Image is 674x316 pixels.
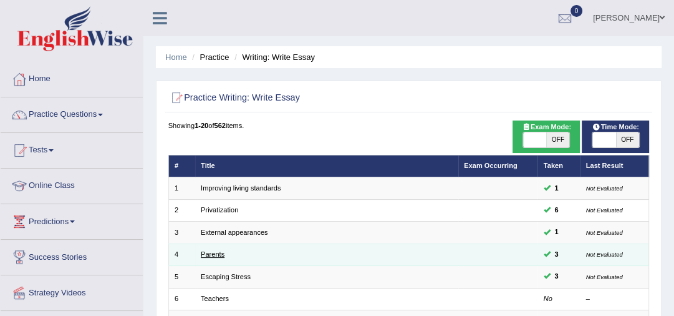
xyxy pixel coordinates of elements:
[551,227,562,238] span: You can still take this question
[201,229,267,236] a: External appearances
[165,52,187,62] a: Home
[168,121,650,131] div: Showing of items.
[168,199,195,221] td: 2
[544,295,552,302] em: No
[201,295,229,302] a: Teachers
[1,240,143,271] a: Success Stories
[189,51,229,63] li: Practice
[570,5,583,17] span: 0
[588,122,643,133] span: Time Mode:
[168,155,195,177] th: #
[513,121,580,153] div: Show exams occurring in exams
[168,266,195,288] td: 5
[586,251,623,258] small: Not Evaluated
[586,229,623,236] small: Not Evaluated
[1,62,143,93] a: Home
[586,274,623,280] small: Not Evaluated
[1,169,143,200] a: Online Class
[537,155,580,177] th: Taken
[201,206,238,214] a: Privatization
[1,97,143,129] a: Practice Questions
[1,275,143,307] a: Strategy Videos
[546,132,569,147] span: OFF
[616,132,639,147] span: OFF
[168,244,195,265] td: 4
[1,204,143,235] a: Predictions
[168,90,466,106] h2: Practice Writing: Write Essay
[551,183,562,194] span: You can still take this question
[518,122,575,133] span: Exam Mode:
[168,222,195,244] td: 3
[231,51,315,63] li: Writing: Write Essay
[201,273,251,280] a: Escaping Stress
[464,162,517,169] a: Exam Occurring
[551,205,562,216] span: You can still take this question
[214,122,225,129] b: 562
[551,271,562,282] span: You can still take this question
[580,155,649,177] th: Last Result
[201,184,281,192] a: Improving living standards
[586,294,643,304] div: –
[551,249,562,260] span: You can still take this question
[586,185,623,192] small: Not Evaluated
[586,207,623,214] small: Not Evaluated
[168,177,195,199] td: 1
[1,133,143,164] a: Tests
[168,288,195,310] td: 6
[201,250,224,258] a: Parents
[195,155,458,177] th: Title
[195,122,208,129] b: 1-20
